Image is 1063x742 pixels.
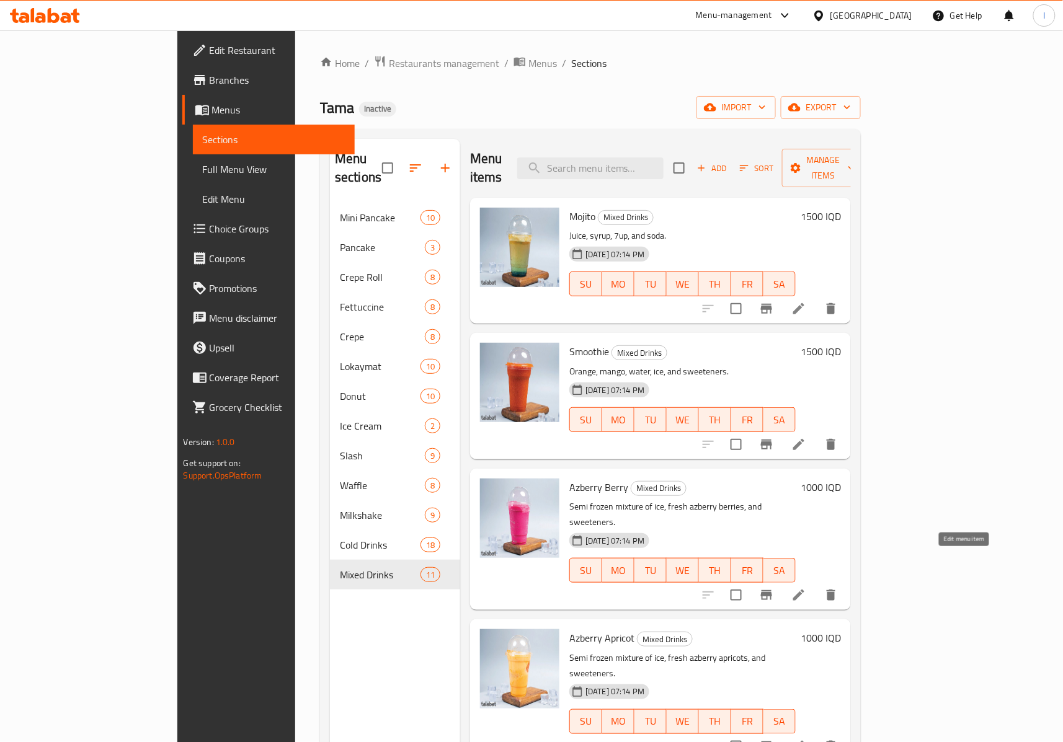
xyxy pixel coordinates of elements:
[425,478,440,493] div: items
[330,322,460,351] div: Crepe8
[210,340,345,355] span: Upsell
[480,208,559,287] img: Mojito
[340,329,425,344] span: Crepe
[425,510,440,521] span: 9
[667,709,699,734] button: WE
[768,411,791,429] span: SA
[575,275,597,293] span: SU
[212,102,345,117] span: Menus
[330,411,460,441] div: Ice Cream2
[667,407,699,432] button: WE
[612,345,667,360] div: Mixed Drinks
[203,162,345,177] span: Full Menu View
[639,562,662,580] span: TU
[359,104,396,114] span: Inactive
[580,249,649,260] span: [DATE] 07:14 PM
[330,530,460,560] div: Cold Drinks18
[736,275,758,293] span: FR
[695,161,729,175] span: Add
[420,537,440,552] div: items
[801,479,841,496] h6: 1000 IQD
[193,184,355,214] a: Edit Menu
[401,153,430,183] span: Sort sections
[782,149,865,187] button: Manage items
[340,299,425,314] span: Fettuccine
[672,712,694,730] span: WE
[704,275,726,293] span: TH
[210,221,345,236] span: Choice Groups
[731,272,763,296] button: FR
[667,558,699,583] button: WE
[421,361,440,373] span: 10
[182,95,355,125] a: Menus
[340,418,425,433] span: Ice Cream
[216,434,235,450] span: 1.0.0
[792,152,855,183] span: Manage items
[504,56,509,71] li: /
[517,157,664,179] input: search
[607,275,629,293] span: MO
[634,272,667,296] button: TU
[365,56,369,71] li: /
[375,155,401,181] span: Select all sections
[699,272,731,296] button: TH
[182,392,355,422] a: Grocery Checklist
[210,281,345,296] span: Promotions
[182,363,355,392] a: Coverage Report
[791,100,851,115] span: export
[340,359,420,374] span: Lokaymat
[816,580,846,610] button: delete
[752,580,781,610] button: Branch-specific-item
[480,343,559,422] img: Smoothie
[631,481,687,496] div: Mixed Drinks
[736,562,758,580] span: FR
[638,632,692,647] span: Mixed Drinks
[639,275,662,293] span: TU
[425,329,440,344] div: items
[637,632,693,647] div: Mixed Drinks
[470,149,502,187] h2: Menu items
[182,303,355,333] a: Menu disclaimer
[430,153,460,183] button: Add section
[667,272,699,296] button: WE
[514,55,557,71] a: Menus
[330,560,460,590] div: Mixed Drinks11
[330,292,460,322] div: Fettuccine8
[731,558,763,583] button: FR
[330,198,460,594] nav: Menu sections
[666,155,692,181] span: Select section
[425,450,440,462] span: 9
[182,333,355,363] a: Upsell
[763,558,796,583] button: SA
[340,508,425,523] div: Milkshake
[182,35,355,65] a: Edit Restaurant
[692,159,732,178] span: Add item
[182,244,355,273] a: Coupons
[752,430,781,459] button: Branch-specific-item
[480,629,559,709] img: Azberry Apricot
[182,214,355,244] a: Choice Groups
[602,709,634,734] button: MO
[330,500,460,530] div: Milkshake9
[672,275,694,293] span: WE
[210,43,345,58] span: Edit Restaurant
[607,411,629,429] span: MO
[193,154,355,184] a: Full Menu View
[768,712,791,730] span: SA
[736,712,758,730] span: FR
[425,299,440,314] div: items
[612,346,667,360] span: Mixed Drinks
[340,567,420,582] div: Mixed Drinks
[425,301,440,313] span: 8
[184,455,241,471] span: Get support on:
[569,650,796,681] p: Semi frozen mixture of ice, fresh azberry apricots, and sweeteners.
[569,228,796,244] p: Juice, syrup, 7up, and soda.
[340,210,420,225] span: Mini Pancake
[763,709,796,734] button: SA
[340,448,425,463] span: Slash
[420,567,440,582] div: items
